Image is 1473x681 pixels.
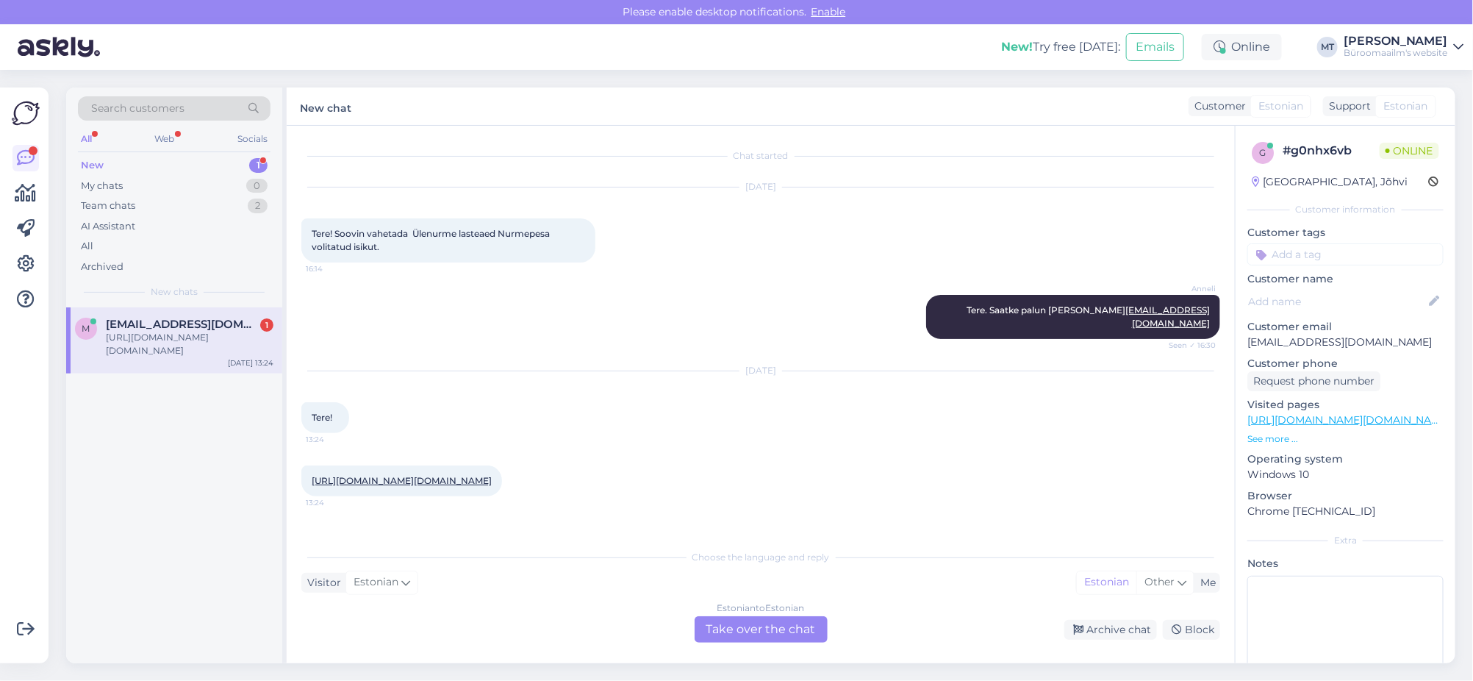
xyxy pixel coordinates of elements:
div: Customer information [1247,203,1444,216]
div: New [81,158,104,173]
a: [EMAIL_ADDRESS][DOMAIN_NAME] [1125,304,1210,329]
p: See more ... [1247,432,1444,446]
div: My chats [81,179,123,193]
span: Other [1144,575,1175,588]
p: Customer phone [1247,356,1444,371]
div: Try free [DATE]: [1001,38,1120,56]
span: Seen ✓ 16:30 [1161,340,1216,351]
button: Emails [1126,33,1184,61]
div: Me [1194,575,1216,591]
div: All [81,239,93,254]
div: [DATE] 13:24 [228,357,273,368]
div: 1 [260,318,273,332]
div: Visitor [301,575,341,591]
div: Estonian to Estonian [717,602,805,615]
span: Estonian [354,574,398,591]
span: 16:14 [306,263,361,274]
p: Notes [1247,556,1444,571]
p: Customer name [1247,271,1444,287]
span: Anneli [1161,283,1216,294]
div: 1 [249,158,268,173]
p: Chrome [TECHNICAL_ID] [1247,504,1444,519]
span: Enable [807,5,850,18]
span: 13:24 [306,497,361,508]
div: [DATE] [301,364,1220,377]
div: Support [1323,99,1371,114]
span: New chats [151,285,198,299]
span: 13:24 [306,434,361,445]
a: [URL][DOMAIN_NAME][DOMAIN_NAME] [312,475,492,486]
div: 2 [248,199,268,213]
div: Archive chat [1064,620,1157,640]
a: [URL][DOMAIN_NAME][DOMAIN_NAME] [1247,413,1451,427]
a: [PERSON_NAME]Büroomaailm's website [1344,35,1464,59]
div: [URL][DOMAIN_NAME][DOMAIN_NAME] [106,331,273,357]
div: Extra [1247,534,1444,547]
p: Operating system [1247,452,1444,467]
span: Estonian [1258,99,1303,114]
div: AI Assistant [81,219,135,234]
span: Tere! Soovin vahetada Ülenurme lasteaed Nurmepesa volitatud isikut. [312,228,552,252]
span: m [82,323,90,334]
div: Online [1202,34,1282,60]
div: Chat started [301,149,1220,163]
div: Socials [234,129,270,149]
div: Estonian [1077,571,1136,593]
div: [PERSON_NAME] [1344,35,1448,47]
p: Customer email [1247,319,1444,335]
div: MT [1317,37,1338,57]
p: Browser [1247,488,1444,504]
div: Büroomaailm's website [1344,47,1448,59]
span: Tere! [312,412,332,423]
input: Add a tag [1247,243,1444,265]
div: [GEOGRAPHIC_DATA], Jõhvi [1252,174,1408,190]
span: g [1260,147,1266,158]
div: Customer [1189,99,1246,114]
div: Archived [81,260,123,274]
label: New chat [300,96,351,116]
span: majandus@ylenurmelasteaed.ee [106,318,259,331]
p: Customer tags [1247,225,1444,240]
div: Team chats [81,199,135,213]
div: # g0nhx6vb [1283,142,1380,160]
span: Tere. Saatke palun [PERSON_NAME] [967,304,1210,329]
p: [EMAIL_ADDRESS][DOMAIN_NAME] [1247,335,1444,350]
div: Choose the language and reply [301,551,1220,564]
div: 0 [246,179,268,193]
div: Request phone number [1247,371,1380,391]
div: Take over the chat [695,616,828,643]
div: Block [1163,620,1220,640]
p: Visited pages [1247,397,1444,413]
div: All [78,129,95,149]
b: New! [1001,40,1033,54]
span: Estonian [1383,99,1428,114]
img: Askly Logo [12,99,40,127]
p: Windows 10 [1247,467,1444,482]
div: [DATE] [301,180,1220,193]
div: Web [152,129,178,149]
input: Add name [1248,293,1427,310]
span: Search customers [91,101,184,116]
span: Online [1380,143,1439,159]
